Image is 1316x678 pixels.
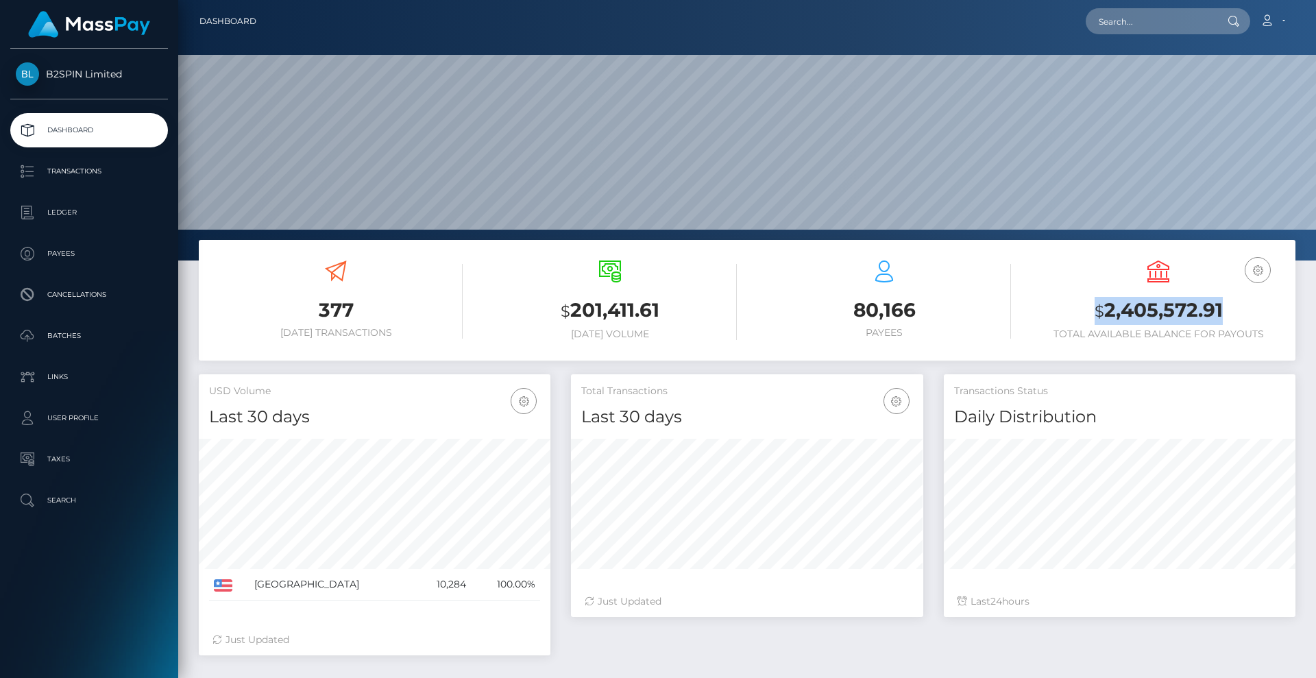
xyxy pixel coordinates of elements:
[16,243,162,264] p: Payees
[16,490,162,511] p: Search
[954,385,1285,398] h5: Transactions Status
[199,7,256,36] a: Dashboard
[483,328,737,340] h6: [DATE] Volume
[10,360,168,394] a: Links
[415,569,471,601] td: 10,284
[585,594,909,609] div: Just Updated
[16,120,162,141] p: Dashboard
[1032,328,1285,340] h6: Total Available Balance for Payouts
[561,302,570,321] small: $
[10,319,168,353] a: Batches
[16,202,162,223] p: Ledger
[28,11,150,38] img: MassPay Logo
[212,633,537,647] div: Just Updated
[1032,297,1285,325] h3: 2,405,572.91
[1095,302,1104,321] small: $
[10,442,168,476] a: Taxes
[954,405,1285,429] h4: Daily Distribution
[483,297,737,325] h3: 201,411.61
[10,278,168,312] a: Cancellations
[249,569,415,601] td: [GEOGRAPHIC_DATA]
[10,195,168,230] a: Ledger
[10,154,168,189] a: Transactions
[214,579,232,592] img: US.png
[16,62,39,86] img: B2SPIN Limited
[990,595,1002,607] span: 24
[209,297,463,324] h3: 377
[209,385,540,398] h5: USD Volume
[471,569,540,601] td: 100.00%
[209,405,540,429] h4: Last 30 days
[16,326,162,346] p: Batches
[16,161,162,182] p: Transactions
[209,327,463,339] h6: [DATE] Transactions
[958,594,1282,609] div: Last hours
[581,385,912,398] h5: Total Transactions
[757,327,1011,339] h6: Payees
[1086,8,1215,34] input: Search...
[10,68,168,80] span: B2SPIN Limited
[16,367,162,387] p: Links
[16,284,162,305] p: Cancellations
[581,405,912,429] h4: Last 30 days
[16,449,162,470] p: Taxes
[757,297,1011,324] h3: 80,166
[10,237,168,271] a: Payees
[10,401,168,435] a: User Profile
[10,483,168,518] a: Search
[16,408,162,428] p: User Profile
[10,113,168,147] a: Dashboard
